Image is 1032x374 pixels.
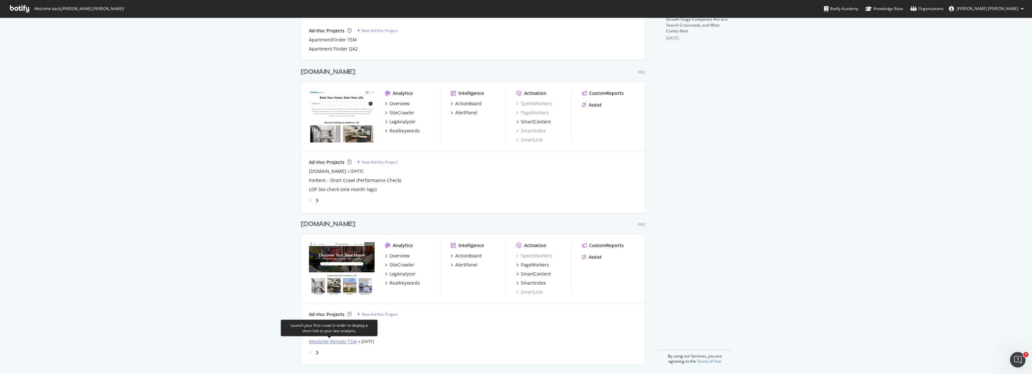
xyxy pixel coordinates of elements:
div: RealKeywords [390,128,420,134]
div: SmartContent [521,119,551,125]
div: CustomReports [589,90,624,96]
span: Welcome back, [PERSON_NAME] [PERSON_NAME] ! [34,6,124,11]
img: forrent.com [309,90,375,142]
div: ActionBoard [455,100,482,107]
div: SmartContent [521,271,551,277]
a: New Ad-Hoc Project [357,159,398,165]
div: New Ad-Hoc Project [362,159,398,165]
div: Ad-Hoc Projects [309,28,345,34]
a: SpeedWorkers [516,253,552,259]
div: AlertPanel [455,262,478,268]
div: [DOMAIN_NAME] [301,220,355,229]
div: Organizations [910,6,944,12]
a: SpeedWorkers [516,100,552,107]
a: SmartContent [516,119,551,125]
div: angle-left [306,347,315,358]
a: CustomReports [582,242,624,249]
a: SmartIndex [516,128,546,134]
div: Activation [524,90,546,96]
a: Overview [385,100,410,107]
button: [PERSON_NAME] [PERSON_NAME] [944,4,1029,14]
a: PageWorkers [516,109,549,116]
div: PageWorkers [521,262,549,268]
span: 1 [1023,352,1028,357]
a: [DATE] [361,339,374,344]
div: LogAnalyzer [390,271,416,277]
div: Knowledge Base [865,6,903,12]
div: Pro [638,222,645,227]
div: Overview [390,253,410,259]
a: AlertPanel [451,109,478,116]
a: ForRent - Short Crawl (Performance Check) [309,177,401,184]
div: SiteCrawler [390,262,414,268]
a: SiteCrawler [385,262,414,268]
a: SmartLink [516,289,543,295]
div: Overview [390,100,410,107]
div: angle-right [315,197,319,204]
a: [DOMAIN_NAME] [301,67,358,77]
iframe: Intercom live chat [1010,352,1026,368]
div: Ad-Hoc Projects [309,159,345,165]
a: SiteCrawler [385,109,414,116]
a: ActionBoard [451,100,482,107]
div: SiteCrawler [390,109,414,116]
div: AlertPanel [455,109,478,116]
a: [DOMAIN_NAME] [309,168,346,175]
a: LDP 3xx check (one month logs) [309,186,377,193]
a: AlertPanel [451,262,478,268]
div: Analytics [393,242,413,249]
div: Analytics [393,90,413,96]
a: SmartIndex [516,280,546,286]
div: Assist [589,254,602,260]
a: Terms of Use [697,358,721,364]
div: LogAnalyzer [390,119,416,125]
div: [DOMAIN_NAME] [301,67,355,77]
a: New Ad-Hoc Project [357,312,398,317]
a: PageWorkers [516,262,549,268]
a: SmartContent [516,271,551,277]
a: Westside Rentals TSM [309,338,357,345]
div: ActionBoard [455,253,482,259]
div: By using our Services, you are agreeing to the [658,350,731,364]
span: Sarah Catherine Fordham [957,6,1018,11]
a: New Ad-Hoc Project [357,28,398,33]
a: LogAnalyzer [385,119,416,125]
a: Leveling the Playing Field: Why Growth-Stage Companies Are at a Search Crossroads, and What Comes... [666,11,728,34]
a: ActionBoard [451,253,482,259]
a: SmartLink [516,137,543,143]
div: New Ad-Hoc Project [362,28,398,33]
a: LogAnalyzer [385,271,416,277]
a: Assist [582,254,602,260]
a: [DOMAIN_NAME] [301,220,358,229]
div: CustomReports [589,242,624,249]
a: Apartment Finder QA2 [309,46,358,52]
a: [DATE] [351,168,363,174]
div: RealKeywords [390,280,420,286]
a: RealKeywords [385,280,420,286]
a: ApartmentFinder TSM [309,37,357,43]
div: Launch your first crawl in order to display a short link to your last analysis. [286,322,372,333]
a: CustomReports [582,90,624,96]
div: Botify Academy [824,6,858,12]
div: SmartIndex [521,280,546,286]
div: angle-right [315,349,319,356]
a: Assist [582,102,602,108]
div: Ad-Hoc Projects [309,311,345,318]
img: apartments.com [309,242,375,295]
div: Intelligence [458,242,484,249]
div: Intelligence [458,90,484,96]
div: [DATE] [666,35,731,41]
div: Activation [524,242,546,249]
div: Pro [638,70,645,75]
